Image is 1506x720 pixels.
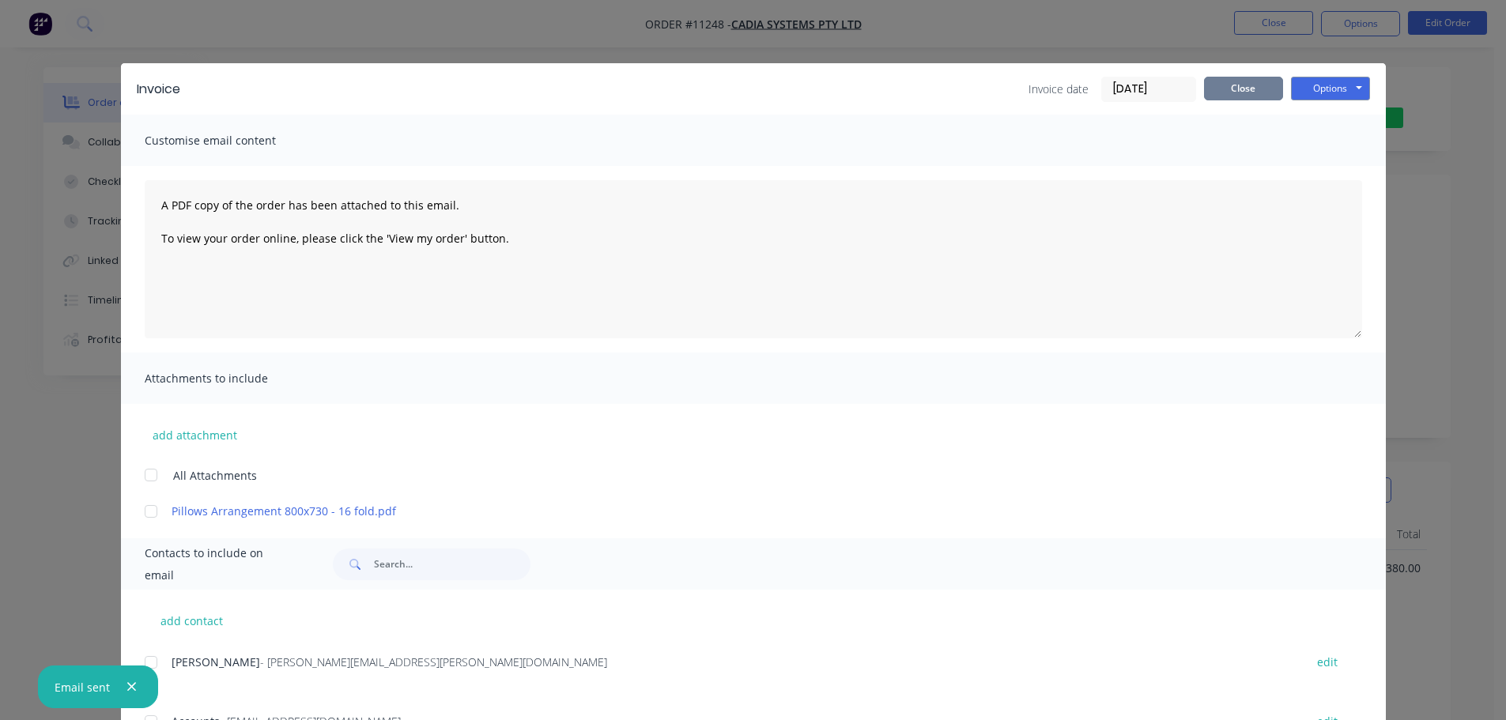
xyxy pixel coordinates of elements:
[172,654,260,669] span: [PERSON_NAME]
[1291,77,1370,100] button: Options
[145,542,294,586] span: Contacts to include on email
[374,548,530,580] input: Search...
[137,80,180,99] div: Invoice
[145,609,240,632] button: add contact
[145,130,319,152] span: Customise email content
[145,180,1362,338] textarea: A PDF copy of the order has been attached to this email. To view your order online, please click ...
[145,423,245,447] button: add attachment
[260,654,607,669] span: - [PERSON_NAME][EMAIL_ADDRESS][PERSON_NAME][DOMAIN_NAME]
[1308,651,1347,673] button: edit
[55,679,110,695] div: Email sent
[173,467,257,484] span: All Attachments
[145,368,319,390] span: Attachments to include
[1204,77,1283,100] button: Close
[1029,81,1089,97] span: Invoice date
[172,503,1289,519] a: Pillows Arrangement 800x730 - 16 fold.pdf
